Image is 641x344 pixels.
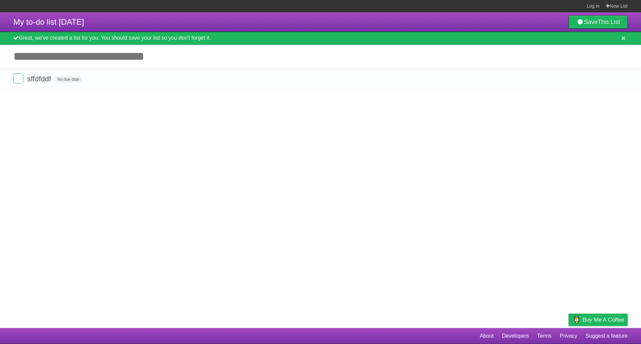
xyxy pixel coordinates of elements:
[502,330,529,342] a: Developers
[13,17,84,26] span: My to-do list [DATE]
[583,314,624,326] span: Buy me a coffee
[537,330,552,342] a: Terms
[572,314,581,325] img: Buy me a coffee
[569,314,628,326] a: Buy me a coffee
[586,330,628,342] a: Suggest a feature
[55,76,82,82] span: No due date
[480,330,494,342] a: About
[560,330,577,342] a: Privacy
[598,19,620,25] b: This List
[13,73,23,83] label: Done
[569,15,628,29] a: SaveThis List
[27,75,53,83] span: sffdfddf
